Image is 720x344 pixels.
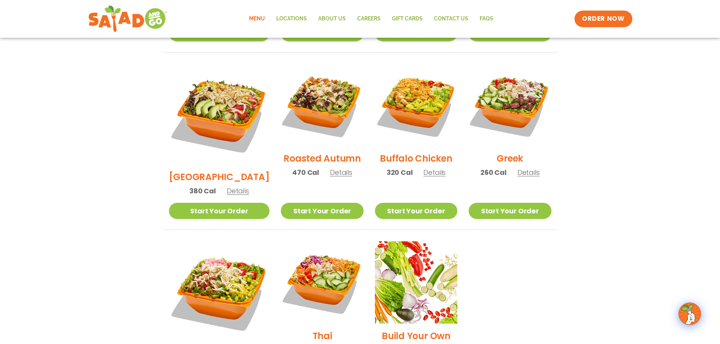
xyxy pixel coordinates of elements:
[169,170,270,184] h2: [GEOGRAPHIC_DATA]
[283,152,361,165] h2: Roasted Autumn
[679,303,700,324] img: wpChatIcon
[428,10,474,28] a: Contact Us
[281,241,363,324] img: Product photo for Thai Salad
[169,64,270,165] img: Product photo for BBQ Ranch Salad
[375,241,457,324] img: Product photo for Build Your Own
[382,329,451,342] h2: Build Your Own
[469,203,551,219] a: Start Your Order
[281,203,363,219] a: Start Your Order
[423,168,446,177] span: Details
[313,10,351,28] a: About Us
[387,167,413,177] span: 320 Cal
[281,64,363,146] img: Product photo for Roasted Autumn Salad
[375,203,457,219] a: Start Your Order
[243,10,271,28] a: Menu
[474,10,499,28] a: FAQs
[386,10,428,28] a: GIFT CARDS
[380,152,452,165] h2: Buffalo Chicken
[313,329,332,342] h2: Thai
[497,152,523,165] h2: Greek
[517,168,540,177] span: Details
[169,203,270,219] a: Start Your Order
[351,10,386,28] a: Careers
[469,64,551,146] img: Product photo for Greek Salad
[480,167,506,177] span: 260 Cal
[169,241,270,342] img: Product photo for Jalapeño Ranch Salad
[189,186,216,196] span: 380 Cal
[582,14,624,23] span: ORDER NOW
[243,10,499,28] nav: Menu
[271,10,313,28] a: Locations
[574,11,632,27] a: ORDER NOW
[88,4,168,34] img: new-SAG-logo-768×292
[330,168,352,177] span: Details
[375,64,457,146] img: Product photo for Buffalo Chicken Salad
[227,186,249,196] span: Details
[292,167,319,177] span: 470 Cal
